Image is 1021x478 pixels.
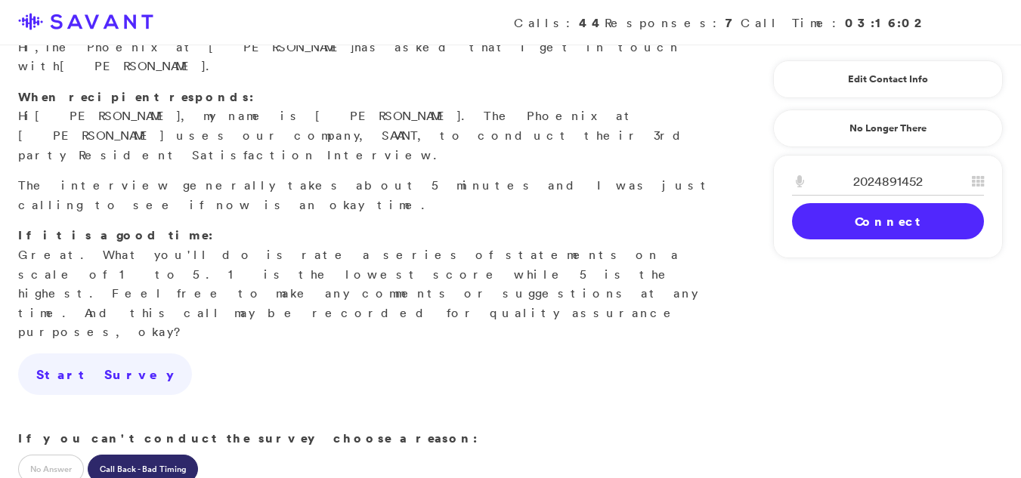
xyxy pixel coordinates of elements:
[44,39,354,54] span: The Phoenix at [PERSON_NAME]
[60,58,206,73] span: [PERSON_NAME]
[18,227,213,243] strong: If it is a good time:
[792,203,984,239] a: Connect
[579,14,605,31] strong: 44
[773,109,1003,147] a: No Longer There
[18,18,716,76] p: Hi, has asked that I get in touch with .
[35,108,181,123] span: [PERSON_NAME]
[18,353,192,396] a: Start Survey
[18,176,716,214] p: The interview generally takes about 5 minutes and I was just calling to see if now is an okay time.
[18,88,254,105] strong: When recipient responds:
[792,67,984,91] a: Edit Contact Info
[18,226,716,342] p: Great. What you'll do is rate a series of statements on a scale of 1 to 5. 1 is the lowest score ...
[18,88,716,165] p: Hi , my name is [PERSON_NAME]. The Phoenix at [PERSON_NAME] uses our company, SAVANT, to conduct ...
[845,14,927,31] strong: 03:16:02
[18,430,478,446] strong: If you can't conduct the survey choose a reason:
[726,14,741,31] strong: 7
